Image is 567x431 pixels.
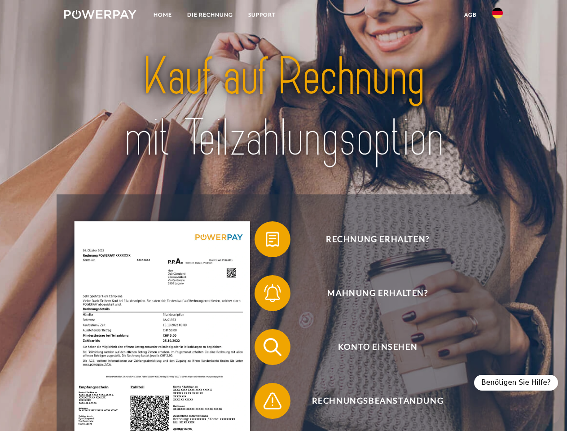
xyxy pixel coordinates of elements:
img: logo-powerpay-white.svg [64,10,136,19]
span: Rechnung erhalten? [268,221,488,257]
img: qb_bell.svg [261,282,284,304]
button: Rechnungsbeanstandung [255,383,488,419]
button: Rechnung erhalten? [255,221,488,257]
img: qb_warning.svg [261,390,284,412]
div: Benötigen Sie Hilfe? [474,375,558,391]
img: de [492,8,503,18]
img: title-powerpay_de.svg [86,43,481,172]
a: SUPPORT [241,7,283,23]
a: agb [457,7,484,23]
img: qb_search.svg [261,336,284,358]
a: DIE RECHNUNG [180,7,241,23]
button: Mahnung erhalten? [255,275,488,311]
span: Konto einsehen [268,329,488,365]
a: Home [146,7,180,23]
button: Konto einsehen [255,329,488,365]
img: qb_bill.svg [261,228,284,251]
span: Rechnungsbeanstandung [268,383,488,419]
span: Mahnung erhalten? [268,275,488,311]
iframe: Button to launch messaging window [531,395,560,424]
